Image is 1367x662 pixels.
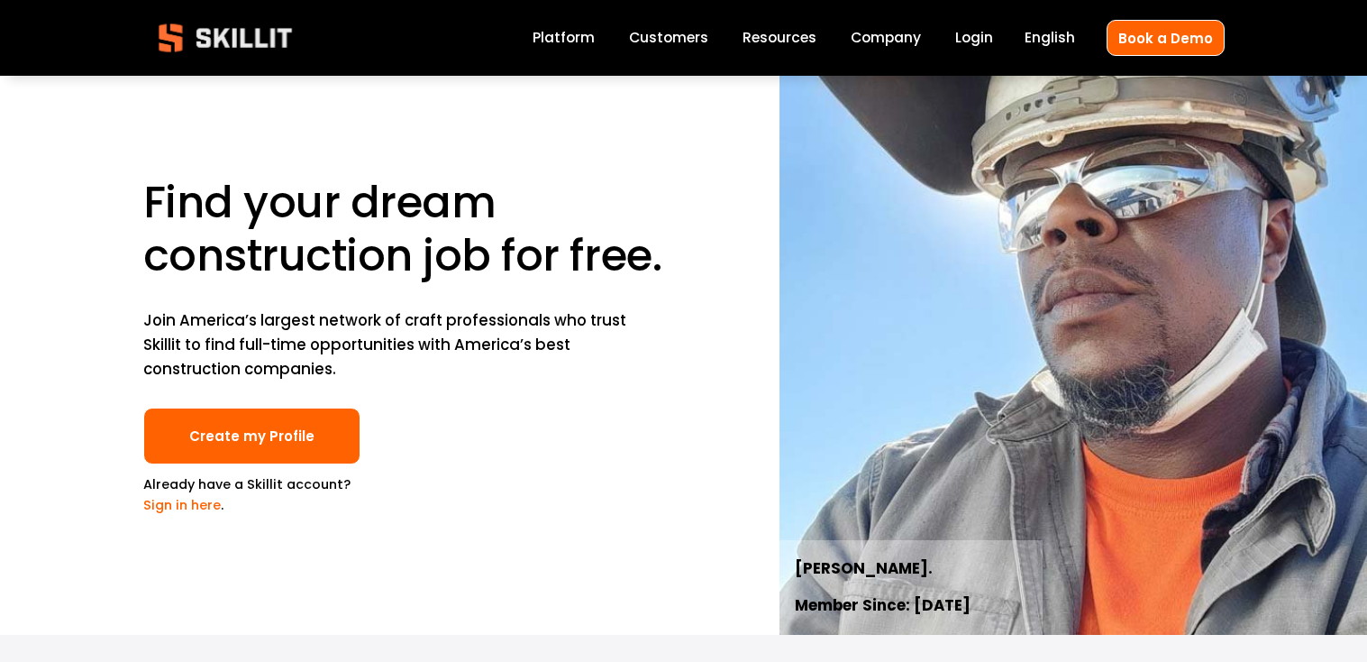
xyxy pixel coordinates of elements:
[143,496,221,514] a: Sign in here
[143,408,360,464] a: Create my Profile
[143,474,360,516] p: Already have a Skillit account? .
[143,11,307,65] img: Skillit
[1107,20,1225,55] a: Book a Demo
[1025,27,1075,48] span: English
[795,593,971,620] strong: Member Since: [DATE]
[629,26,708,51] a: Customers
[143,176,679,282] h1: Find your dream construction job for free.
[143,308,633,382] p: Join America’s largest network of craft professionals who trust Skillit to find full-time opportu...
[743,26,816,51] a: folder dropdown
[955,26,993,51] a: Login
[851,26,921,51] a: Company
[533,26,595,51] a: Platform
[743,27,816,48] span: Resources
[1025,26,1075,51] div: language picker
[795,556,933,583] strong: [PERSON_NAME].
